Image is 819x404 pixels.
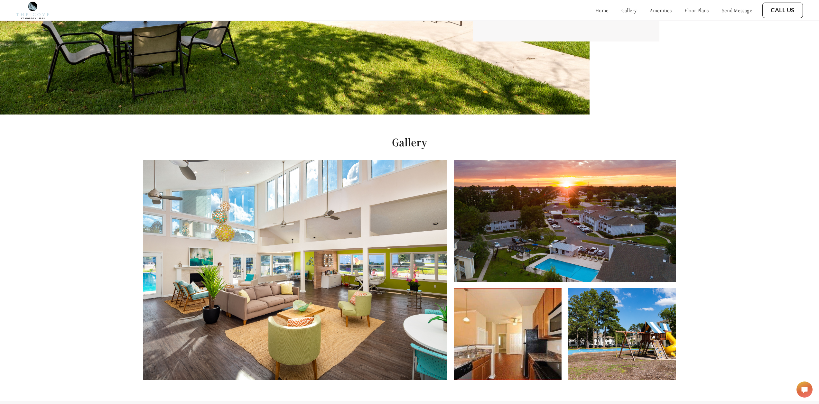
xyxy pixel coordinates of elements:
img: clubhouse [143,160,447,380]
img: cove_at_golden_isles_logo.png [16,2,49,19]
img: Building Exterior at Sunset [454,160,675,282]
img: Kitchen with High Ceilings [454,288,562,380]
img: Kids Playground and Recreation Area [568,288,676,380]
a: gallery [621,7,637,14]
a: Call Us [771,7,795,14]
a: floor plans [684,7,709,14]
a: amenities [650,7,672,14]
button: Call Us [762,3,803,18]
a: home [595,7,609,14]
a: send message [722,7,752,14]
